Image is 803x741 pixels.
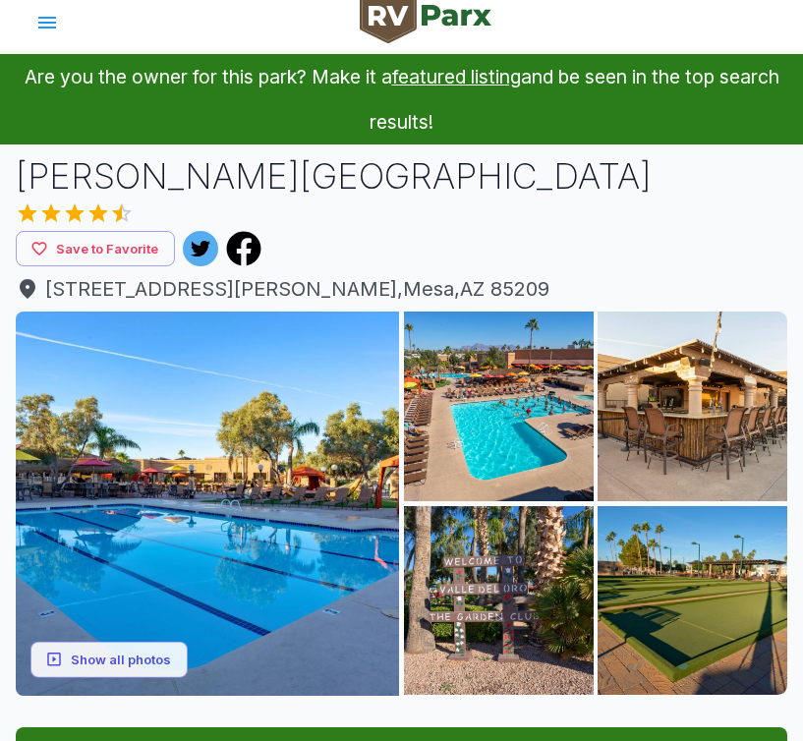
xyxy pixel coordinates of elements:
[16,274,787,304] a: [STREET_ADDRESS][PERSON_NAME],Mesa,AZ 85209
[404,506,594,696] img: pho_850000051_04.jpg
[598,506,787,696] img: pho_850000051_05.jpg
[16,312,399,695] img: pho_850000051_01.jpg
[16,152,787,201] h1: [PERSON_NAME][GEOGRAPHIC_DATA]
[16,274,787,304] span: [STREET_ADDRESS][PERSON_NAME] , Mesa , AZ 85209
[24,54,779,144] p: Are you the owner for this park? Make it a and be seen in the top search results!
[404,312,594,501] img: pho_850000051_02.jpg
[16,231,175,267] button: Save to Favorite
[392,65,521,88] a: featured listing
[598,312,787,501] img: pho_850000051_03.jpg
[30,641,188,677] button: Show all photos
